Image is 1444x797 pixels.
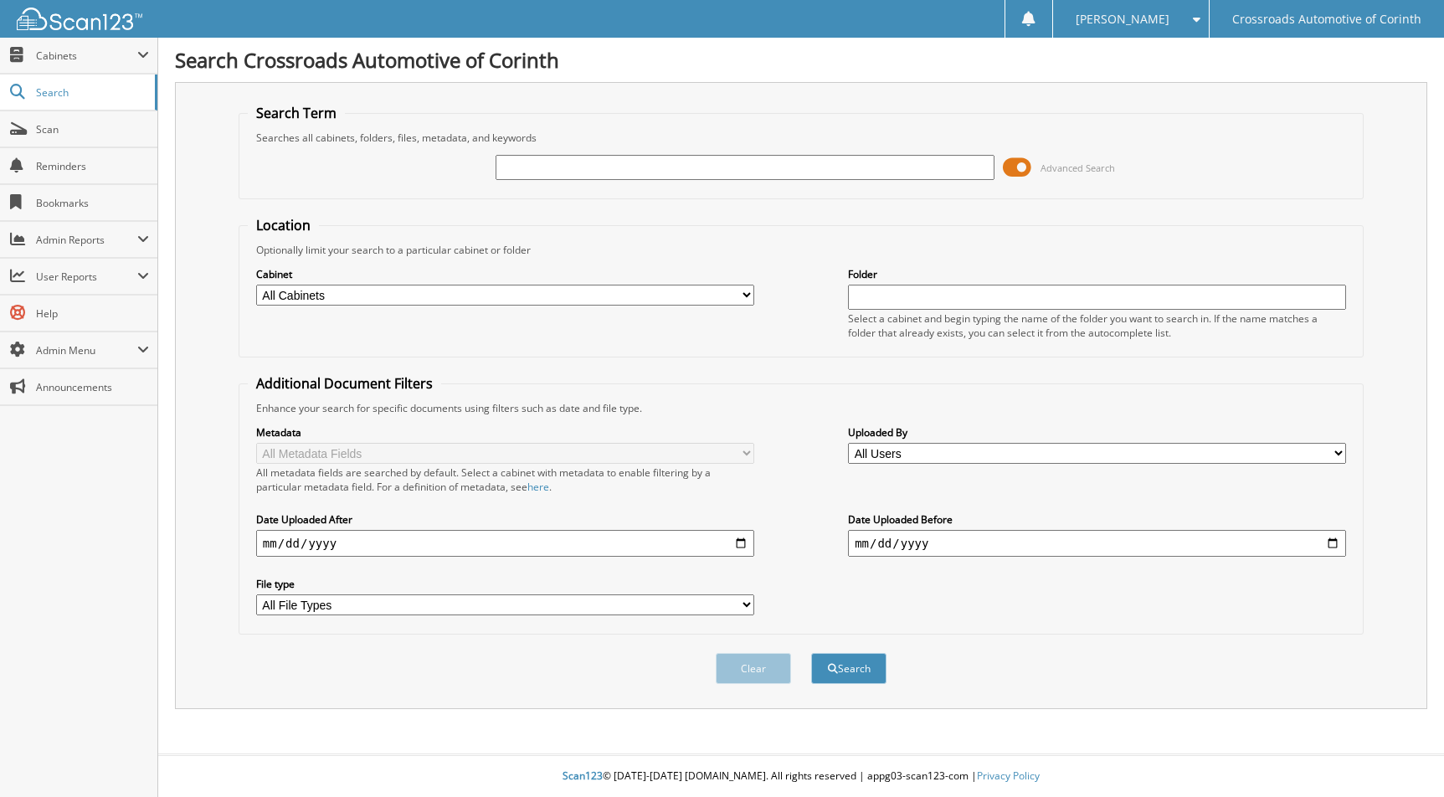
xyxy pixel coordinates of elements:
a: Privacy Policy [977,769,1040,783]
legend: Location [248,216,319,234]
input: end [848,530,1346,557]
span: Admin Reports [36,233,137,247]
div: Select a cabinet and begin typing the name of the folder you want to search in. If the name match... [848,311,1346,340]
div: Enhance your search for specific documents using filters such as date and file type. [248,401,1354,415]
span: [PERSON_NAME] [1076,14,1169,24]
div: All metadata fields are searched by default. Select a cabinet with metadata to enable filtering b... [256,465,754,494]
label: File type [256,577,754,591]
div: Searches all cabinets, folders, files, metadata, and keywords [248,131,1354,145]
span: Advanced Search [1041,162,1115,174]
span: Help [36,306,149,321]
legend: Search Term [248,104,345,122]
span: Cabinets [36,49,137,63]
label: Cabinet [256,267,754,281]
div: © [DATE]-[DATE] [DOMAIN_NAME]. All rights reserved | appg03-scan123-com | [158,756,1444,797]
legend: Additional Document Filters [248,374,441,393]
span: Scan [36,122,149,136]
span: Announcements [36,380,149,394]
input: start [256,530,754,557]
h1: Search Crossroads Automotive of Corinth [175,46,1427,74]
span: Admin Menu [36,343,137,357]
button: Search [811,653,886,684]
label: Date Uploaded Before [848,512,1346,527]
label: Metadata [256,425,754,440]
span: Search [36,85,146,100]
label: Date Uploaded After [256,512,754,527]
button: Clear [716,653,791,684]
span: Crossroads Automotive of Corinth [1232,14,1421,24]
label: Folder [848,267,1346,281]
a: here [527,480,549,494]
label: Uploaded By [848,425,1346,440]
div: Optionally limit your search to a particular cabinet or folder [248,243,1354,257]
img: scan123-logo-white.svg [17,8,142,30]
span: User Reports [36,270,137,284]
span: Scan123 [563,769,603,783]
span: Bookmarks [36,196,149,210]
span: Reminders [36,159,149,173]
